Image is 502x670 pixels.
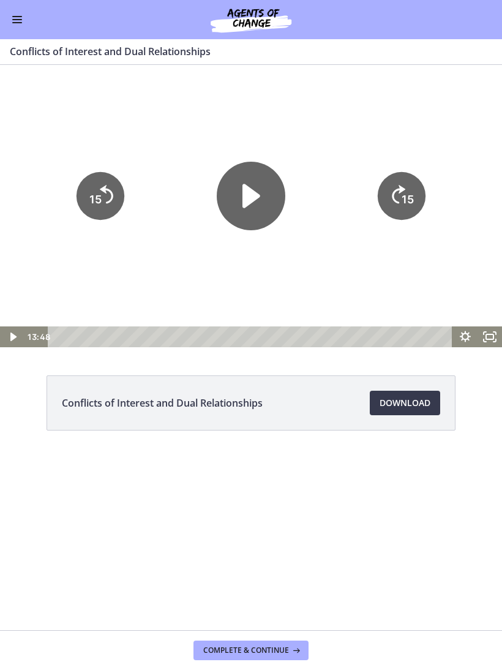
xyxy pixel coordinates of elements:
[57,262,447,282] div: Playbar
[62,396,263,410] span: Conflicts of Interest and Dual Relationships
[89,127,102,140] tspan: 15
[10,44,478,59] h3: Conflicts of Interest and Dual Relationships
[378,107,425,154] button: Skip ahead 15 seconds
[178,5,324,34] img: Agents of Change
[453,262,478,282] button: Show settings menu
[217,97,285,165] button: Play Video
[203,646,289,655] span: Complete & continue
[10,12,24,27] button: Enable menu
[370,391,440,415] a: Download
[402,127,414,140] tspan: 15
[478,262,502,282] button: Fullscreen
[193,641,309,660] button: Complete & continue
[380,396,430,410] span: Download
[77,107,124,154] button: Skip back 15 seconds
